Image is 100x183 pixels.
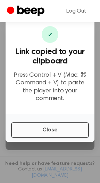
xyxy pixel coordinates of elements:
p: Press Control + V (Mac: ⌘ Command + V) to paste the player into your comment. [11,71,89,103]
div: ✔ [42,26,58,43]
h3: Link copied to your clipboard [11,47,89,66]
a: Log Out [59,3,93,20]
button: Close [11,122,89,138]
a: Beep [7,5,46,18]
